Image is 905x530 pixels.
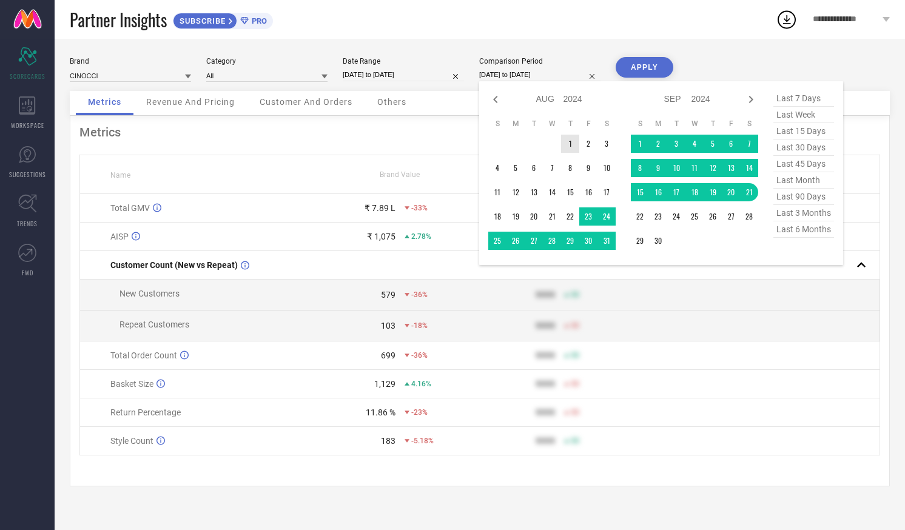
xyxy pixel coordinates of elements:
div: 9999 [536,379,555,389]
td: Sat Aug 03 2024 [597,135,616,153]
div: 9999 [536,351,555,360]
td: Wed Sep 04 2024 [685,135,704,153]
span: -36% [411,351,428,360]
td: Wed Aug 21 2024 [543,207,561,226]
th: Sunday [631,119,649,129]
td: Mon Aug 05 2024 [506,159,525,177]
span: Repeat Customers [119,320,189,329]
span: 2.78% [411,232,431,241]
td: Mon Sep 09 2024 [649,159,667,177]
span: 50 [571,321,579,330]
div: ₹ 1,075 [367,232,395,241]
td: Tue Aug 06 2024 [525,159,543,177]
th: Thursday [561,119,579,129]
td: Tue Aug 27 2024 [525,232,543,250]
th: Thursday [704,119,722,129]
td: Sat Sep 07 2024 [740,135,758,153]
td: Fri Sep 27 2024 [722,207,740,226]
span: last 30 days [773,139,834,156]
span: Name [110,171,130,179]
th: Tuesday [667,119,685,129]
div: Metrics [79,125,880,139]
td: Fri Aug 30 2024 [579,232,597,250]
td: Mon Sep 23 2024 [649,207,667,226]
td: Wed Aug 14 2024 [543,183,561,201]
span: FWD [22,268,33,277]
span: Return Percentage [110,408,181,417]
td: Sun Aug 04 2024 [488,159,506,177]
td: Wed Sep 25 2024 [685,207,704,226]
td: Tue Sep 24 2024 [667,207,685,226]
th: Tuesday [525,119,543,129]
td: Thu Aug 01 2024 [561,135,579,153]
span: Others [377,97,406,107]
td: Sat Aug 17 2024 [597,183,616,201]
td: Sun Sep 22 2024 [631,207,649,226]
td: Sun Sep 08 2024 [631,159,649,177]
span: last 45 days [773,156,834,172]
span: last 3 months [773,205,834,221]
span: last 15 days [773,123,834,139]
span: last 7 days [773,90,834,107]
td: Thu Sep 12 2024 [704,159,722,177]
td: Fri Sep 20 2024 [722,183,740,201]
span: last month [773,172,834,189]
div: 9999 [536,436,555,446]
td: Thu Sep 05 2024 [704,135,722,153]
td: Wed Aug 07 2024 [543,159,561,177]
th: Friday [579,119,597,129]
div: 9999 [536,290,555,300]
div: 699 [381,351,395,360]
td: Sat Aug 31 2024 [597,232,616,250]
div: 579 [381,290,395,300]
span: Style Count [110,436,153,446]
td: Tue Sep 10 2024 [667,159,685,177]
span: SCORECARDS [10,72,45,81]
td: Fri Aug 09 2024 [579,159,597,177]
div: Open download list [776,8,798,30]
div: Category [206,57,328,65]
span: -18% [411,321,428,330]
td: Sun Sep 01 2024 [631,135,649,153]
td: Sun Aug 25 2024 [488,232,506,250]
span: Metrics [88,97,121,107]
span: 50 [571,408,579,417]
span: WORKSPACE [11,121,44,130]
td: Mon Sep 30 2024 [649,232,667,250]
span: Total GMV [110,203,150,213]
td: Thu Aug 08 2024 [561,159,579,177]
th: Monday [649,119,667,129]
th: Monday [506,119,525,129]
div: 1,129 [374,379,395,389]
span: SUBSCRIBE [173,16,229,25]
td: Sun Aug 18 2024 [488,207,506,226]
td: Sat Sep 14 2024 [740,159,758,177]
span: last 6 months [773,221,834,238]
td: Mon Aug 12 2024 [506,183,525,201]
div: 11.86 % [366,408,395,417]
td: Mon Aug 26 2024 [506,232,525,250]
th: Wednesday [543,119,561,129]
td: Tue Sep 17 2024 [667,183,685,201]
span: New Customers [119,289,180,298]
div: Previous month [488,92,503,107]
td: Thu Sep 26 2024 [704,207,722,226]
span: Basket Size [110,379,153,389]
td: Thu Aug 29 2024 [561,232,579,250]
td: Mon Sep 16 2024 [649,183,667,201]
td: Thu Sep 19 2024 [704,183,722,201]
div: 9999 [536,408,555,417]
td: Tue Sep 03 2024 [667,135,685,153]
td: Fri Aug 02 2024 [579,135,597,153]
td: Tue Aug 20 2024 [525,207,543,226]
th: Wednesday [685,119,704,129]
button: APPLY [616,57,673,78]
td: Sat Aug 10 2024 [597,159,616,177]
span: Total Order Count [110,351,177,360]
span: 50 [571,351,579,360]
td: Thu Aug 15 2024 [561,183,579,201]
td: Fri Aug 23 2024 [579,207,597,226]
span: last week [773,107,834,123]
span: -33% [411,204,428,212]
td: Mon Sep 02 2024 [649,135,667,153]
